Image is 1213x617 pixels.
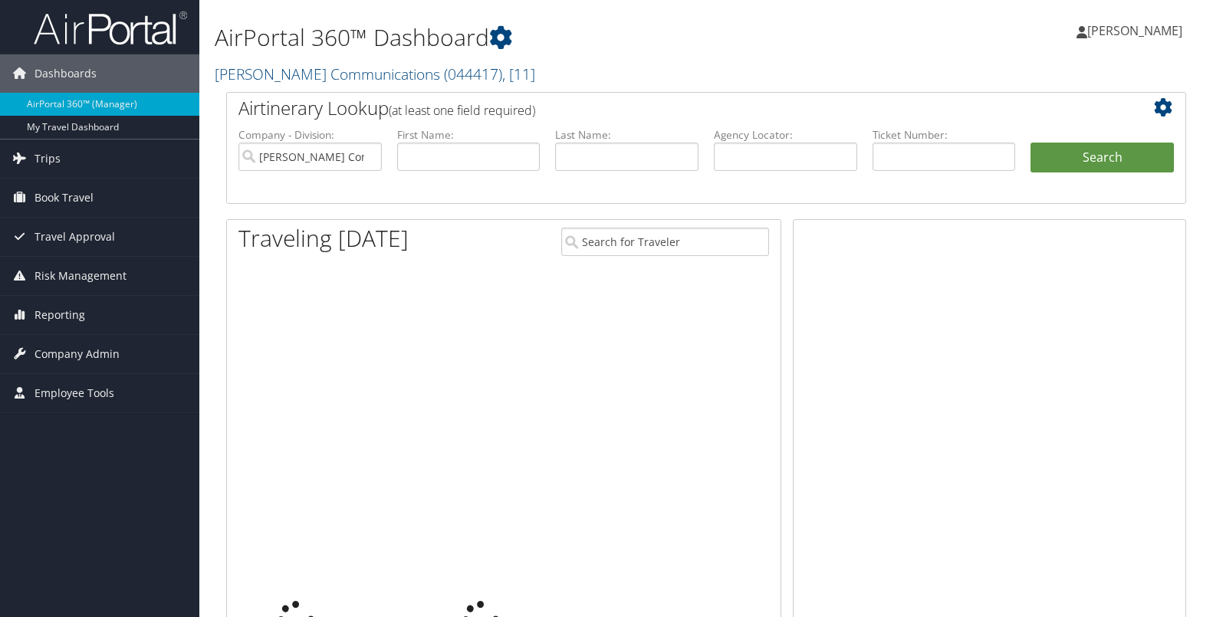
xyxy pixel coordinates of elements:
span: Book Travel [35,179,94,217]
span: Company Admin [35,335,120,373]
label: Agency Locator: [714,127,857,143]
span: Employee Tools [35,374,114,412]
label: Last Name: [555,127,699,143]
button: Search [1031,143,1174,173]
span: , [ 11 ] [502,64,535,84]
h2: Airtinerary Lookup [238,95,1094,121]
h1: AirPortal 360™ Dashboard [215,21,870,54]
a: [PERSON_NAME] Communications [215,64,535,84]
h1: Traveling [DATE] [238,222,409,254]
span: ( 044417 ) [444,64,502,84]
label: Ticket Number: [873,127,1016,143]
span: Trips [35,139,61,178]
input: Search for Traveler [561,228,769,256]
a: [PERSON_NAME] [1077,8,1198,54]
img: airportal-logo.png [34,10,187,46]
label: First Name: [397,127,541,143]
span: Risk Management [35,257,127,295]
span: Dashboards [35,54,97,93]
span: [PERSON_NAME] [1087,22,1182,39]
span: Travel Approval [35,218,115,256]
span: (at least one field required) [389,102,535,119]
label: Company - Division: [238,127,382,143]
span: Reporting [35,296,85,334]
